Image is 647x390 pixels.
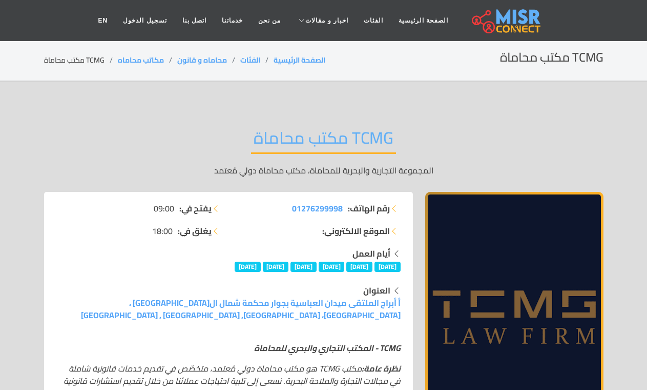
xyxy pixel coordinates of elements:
strong: أيام العمل [352,246,390,261]
em: TCMG - المكتب التجاري والبحري للمحاماة [254,340,401,356]
span: [DATE] [319,262,345,272]
span: [DATE] [346,262,372,272]
span: [DATE] [263,262,289,272]
a: EN [91,11,116,30]
span: 18:00 [152,225,173,237]
strong: يفتح في: [179,202,212,215]
span: [DATE] [374,262,401,272]
h2: TCMG مكتب محاماة [500,50,603,65]
a: أ أبراج الملتقى ميدان العباسية بجوار محكمة شمال ال[GEOGRAPHIC_DATA] ، [GEOGRAPHIC_DATA]، [GEOGRAP... [81,295,401,323]
strong: نظرة عامة: [362,361,401,376]
span: [DATE] [290,262,317,272]
h2: TCMG مكتب محاماة [251,128,396,154]
a: مكاتب محاماه [118,53,164,67]
a: الصفحة الرئيسية [274,53,325,67]
a: اتصل بنا [175,11,214,30]
span: اخبار و مقالات [305,16,348,25]
strong: رقم الهاتف: [348,202,390,215]
a: خدماتنا [214,11,251,30]
li: TCMG مكتب محاماة [44,55,118,66]
strong: يغلق في: [178,225,212,237]
a: تسجيل الدخول [115,11,174,30]
a: محاماه و قانون [177,53,227,67]
a: الفئات [356,11,391,30]
a: الفئات [240,53,260,67]
span: [DATE] [235,262,261,272]
strong: العنوان [363,283,390,298]
p: المجموعة التجارية والبحرية للمحاماة، مكتب محاماة دولي مُعتمد [44,164,603,177]
a: الصفحة الرئيسية [391,11,456,30]
strong: الموقع الالكتروني: [322,225,390,237]
a: 01276299998 [292,202,343,215]
a: اخبار و مقالات [288,11,356,30]
span: 09:00 [154,202,174,215]
img: main.misr_connect [472,8,540,33]
span: 01276299998 [292,201,343,216]
a: من نحن [251,11,288,30]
